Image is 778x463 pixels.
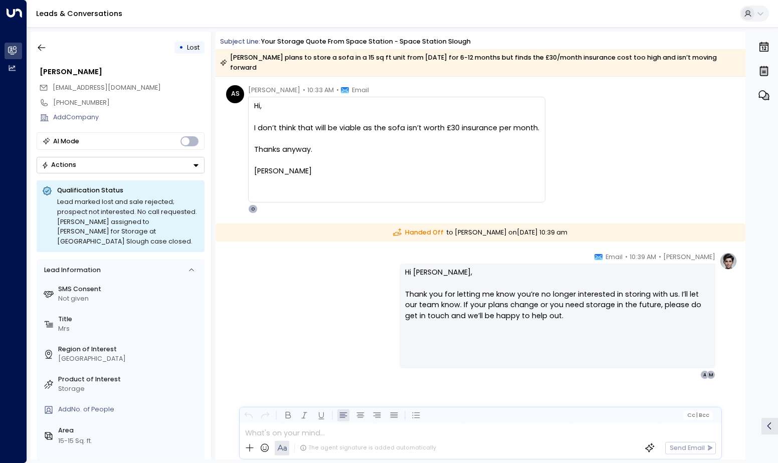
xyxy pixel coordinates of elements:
[393,228,444,238] span: Handed Off
[53,98,205,108] div: [PHONE_NUMBER]
[248,85,300,95] span: [PERSON_NAME]
[57,197,199,247] div: Lead marked lost and sale rejected; prospect not interested. No call requested. [PERSON_NAME] ass...
[58,436,92,446] div: 15-15 Sq. ft.
[220,37,260,46] span: Subject Line:
[58,294,201,304] div: Not given
[706,370,715,379] div: M
[625,252,628,262] span: •
[58,354,201,364] div: [GEOGRAPHIC_DATA]
[352,85,369,95] span: Email
[303,85,305,95] span: •
[300,444,436,452] div: The agent signature is added automatically
[242,409,255,422] button: Undo
[226,85,244,103] div: AS
[405,267,710,332] p: Hi [PERSON_NAME], Thank you for letting me know you’re no longer interested in storing with us. I...
[254,144,539,155] div: Thanks anyway.
[248,204,257,213] div: O
[259,409,272,422] button: Redo
[254,123,539,134] div: I don’t think that will be viable as the sofa isn’t worth £30 insurance per month.
[307,85,334,95] span: 10:33 AM
[630,252,656,262] span: 10:39 AM
[53,83,161,93] span: annasellers70@gmail.com
[254,101,539,198] div: Hi,
[37,157,205,173] button: Actions
[58,405,201,414] div: AddNo. of People
[683,411,713,419] button: Cc|Bcc
[659,252,661,262] span: •
[719,252,737,270] img: profile-logo.png
[220,53,740,73] div: [PERSON_NAME] plans to store a sofa in a 15 sq ft unit from [DATE] for 6-12 months but finds the ...
[216,223,745,242] div: to [PERSON_NAME] on [DATE] 10:39 am
[663,252,715,262] span: [PERSON_NAME]
[336,85,339,95] span: •
[53,136,79,146] div: AI Mode
[40,67,205,78] div: [PERSON_NAME]
[58,375,201,384] label: Product of Interest
[41,266,100,275] div: Lead Information
[58,285,201,294] label: SMS Consent
[179,40,183,56] div: •
[58,345,201,354] label: Region of Interest
[58,315,201,324] label: Title
[187,43,200,52] span: Lost
[261,37,471,47] div: Your storage quote from Space Station - Space Station Slough
[53,113,205,122] div: AddCompany
[37,157,205,173] div: Button group with a nested menu
[57,186,199,195] p: Qualification Status
[687,412,709,418] span: Cc Bcc
[58,324,201,334] div: Mrs
[42,161,76,169] div: Actions
[36,9,122,19] a: Leads & Conversations
[58,426,201,435] label: Area
[254,166,539,198] div: [PERSON_NAME]
[606,252,623,262] span: Email
[53,83,161,92] span: [EMAIL_ADDRESS][DOMAIN_NAME]
[58,384,201,394] div: Storage
[696,412,698,418] span: |
[700,370,709,379] div: A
